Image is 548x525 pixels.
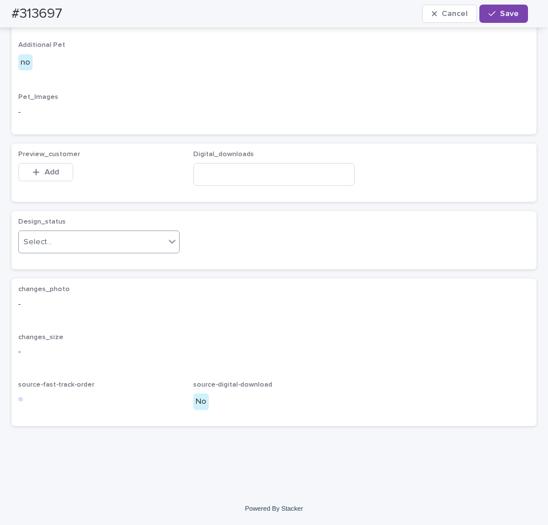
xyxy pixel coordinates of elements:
[500,10,519,18] span: Save
[18,299,530,311] p: -
[18,94,58,101] span: Pet_Images
[18,381,94,388] span: source-fast-track-order
[18,218,66,225] span: Design_status
[18,286,70,293] span: changes_photo
[18,151,80,158] span: Preview_customer
[193,151,254,158] span: Digital_downloads
[18,346,530,358] p: -
[442,10,467,18] span: Cancel
[193,393,209,410] div: No
[18,54,33,71] div: no
[23,236,52,248] div: Select...
[18,106,530,118] p: -
[18,334,63,341] span: changes_size
[45,168,59,176] span: Add
[11,6,62,22] h2: #313697
[422,5,477,23] button: Cancel
[193,381,272,388] span: source-digital-download
[18,42,65,49] span: Additional Pet
[479,5,528,23] button: Save
[18,163,73,181] button: Add
[245,505,303,512] a: Powered By Stacker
